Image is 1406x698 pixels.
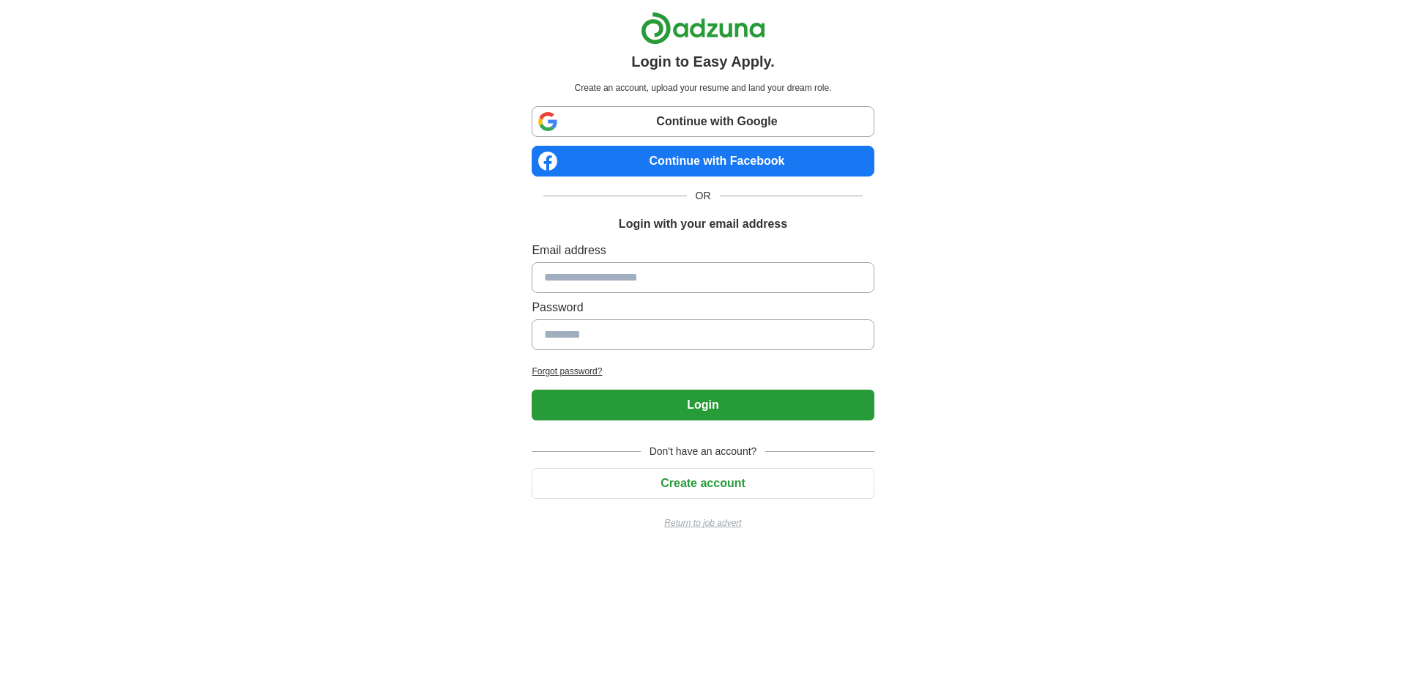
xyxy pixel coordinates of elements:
[532,146,874,177] a: Continue with Facebook
[687,188,720,204] span: OR
[641,444,766,459] span: Don't have an account?
[535,81,871,94] p: Create an account, upload your resume and land your dream role.
[532,468,874,499] button: Create account
[532,299,874,316] label: Password
[532,106,874,137] a: Continue with Google
[532,242,874,259] label: Email address
[532,365,874,378] a: Forgot password?
[532,390,874,420] button: Login
[631,51,775,73] h1: Login to Easy Apply.
[532,477,874,489] a: Create account
[532,516,874,530] a: Return to job advert
[641,12,765,45] img: Adzuna logo
[619,215,787,233] h1: Login with your email address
